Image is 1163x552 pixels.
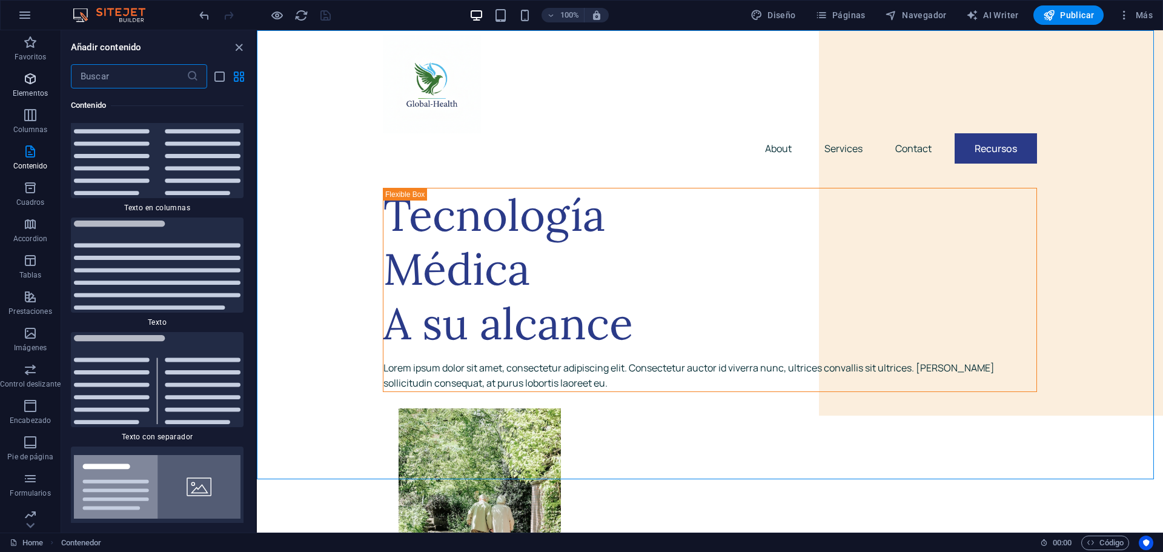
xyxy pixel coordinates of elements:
span: Navegador [885,9,947,21]
p: Contenido [13,161,48,171]
div: Texto [71,218,244,327]
img: Editor Logo [70,8,161,22]
span: 00 00 [1053,536,1072,550]
img: image-with-text-box.svg [74,455,240,519]
p: Formularios [10,488,50,498]
span: Texto en columnas [71,203,244,213]
button: reload [294,8,308,22]
h6: Añadir contenido [71,40,141,55]
button: Código [1081,536,1129,550]
p: Encabezado [10,416,51,425]
p: Cuadros [16,198,45,207]
p: Elementos [13,88,48,98]
span: AI Writer [966,9,1019,21]
p: Prestaciones [8,307,51,316]
nav: breadcrumb [61,536,102,550]
div: Diseño (Ctrl+Alt+Y) [746,5,801,25]
span: Páginas [815,9,866,21]
span: Diseño [750,9,796,21]
img: text.svg [74,221,240,310]
p: Columnas [13,125,48,135]
p: Favoritos [15,52,46,62]
i: Al redimensionar, ajustar el nivel de zoom automáticamente para ajustarse al dispositivo elegido. [591,10,602,21]
button: 100% [542,8,585,22]
button: Navegador [880,5,952,25]
img: text-in-columns.svg [74,107,240,196]
button: Haz clic para salir del modo de previsualización y seguir editando [270,8,284,22]
button: Usercentrics [1139,536,1153,550]
button: close panel [231,40,246,55]
button: grid-view [231,69,246,84]
span: Texto con separador [71,432,244,442]
span: : [1061,538,1063,547]
h6: 100% [560,8,579,22]
button: Más [1113,5,1158,25]
p: Pie de página [7,452,53,462]
span: Texto [71,318,244,327]
button: Páginas [810,5,870,25]
a: Haz clic para cancelar la selección y doble clic para abrir páginas [10,536,43,550]
h6: Contenido [71,98,244,113]
span: Publicar [1043,9,1095,21]
button: undo [197,8,211,22]
button: Diseño [746,5,801,25]
input: Buscar [71,64,187,88]
img: text-with-separator.svg [74,335,240,424]
p: Imágenes [14,343,47,353]
div: Texto en columnas [71,104,244,213]
h6: Tiempo de la sesión [1040,536,1072,550]
span: Haz clic para seleccionar y doble clic para editar [61,536,102,550]
button: list-view [212,69,227,84]
button: AI Writer [961,5,1024,25]
div: Texto con separador [71,332,244,442]
button: Publicar [1033,5,1104,25]
span: Más [1118,9,1153,21]
i: Volver a cargar página [294,8,308,22]
i: Deshacer: Cambiar elementos de menú (Ctrl+Z) [197,8,211,22]
p: Tablas [19,270,42,280]
p: Accordion [13,234,47,244]
span: Código [1087,536,1124,550]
